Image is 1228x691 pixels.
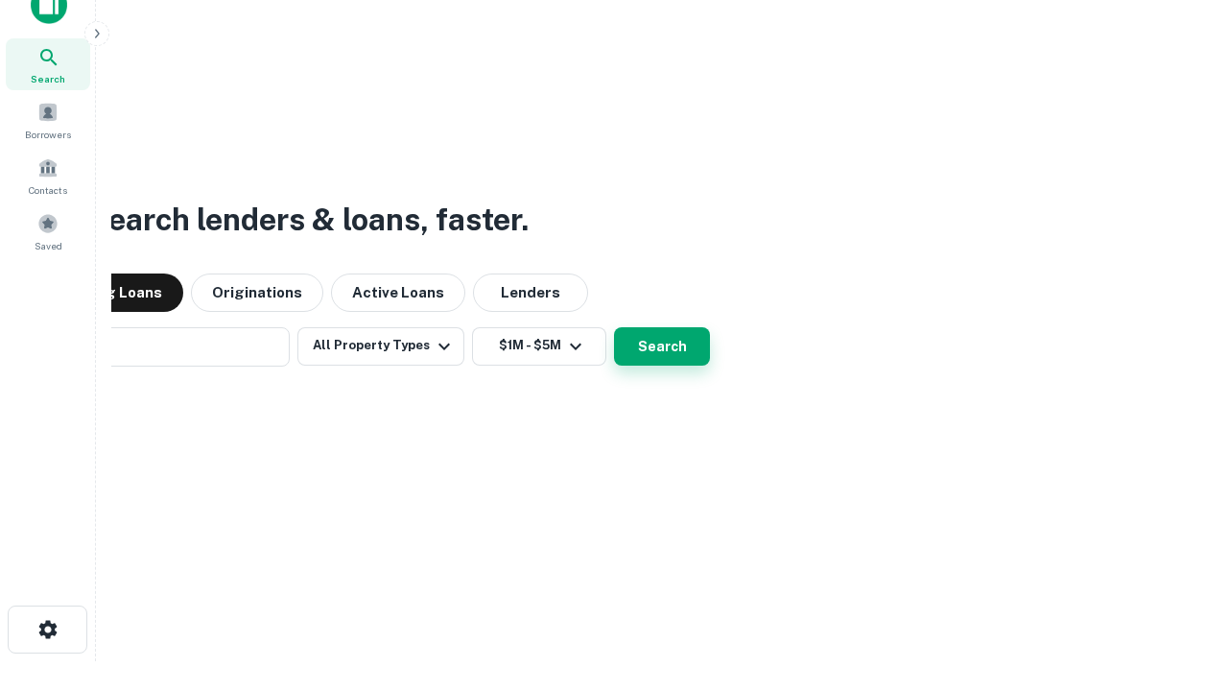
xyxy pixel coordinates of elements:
[473,274,588,312] button: Lenders
[472,327,606,366] button: $1M - $5M
[6,38,90,90] a: Search
[6,150,90,202] a: Contacts
[29,182,67,198] span: Contacts
[331,274,465,312] button: Active Loans
[6,205,90,257] a: Saved
[6,94,90,146] a: Borrowers
[191,274,323,312] button: Originations
[297,327,464,366] button: All Property Types
[35,238,62,253] span: Saved
[87,197,529,243] h3: Search lenders & loans, faster.
[31,71,65,86] span: Search
[614,327,710,366] button: Search
[25,127,71,142] span: Borrowers
[1132,537,1228,630] iframe: Chat Widget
